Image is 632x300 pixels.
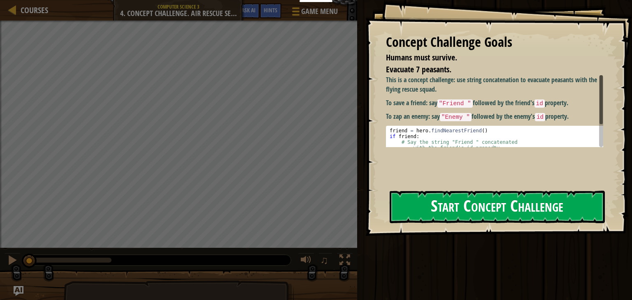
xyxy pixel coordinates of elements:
div: Concept Challenge Goals [386,33,603,52]
span: Hints [264,6,277,14]
p: To zap an enemy: say followed by the enemy's property. [386,112,609,122]
code: "Enemy " [440,113,472,121]
button: Adjust volume [298,253,314,270]
span: Courses [21,5,48,16]
li: Evacuate 7 peasants. [376,64,601,76]
code: "Friend " [437,99,473,108]
button: Game Menu [286,3,343,23]
span: Game Menu [301,6,338,17]
button: Start Concept Challenge [390,191,605,223]
p: This is a concept challenge: use string concatenation to evacuate peasants with the flying rescue... [386,75,609,94]
button: Ctrl + P: Pause [4,253,21,270]
span: Evacuate 7 peasants. [386,64,451,75]
span: ♫ [320,254,328,266]
button: Ask AI [14,286,23,296]
p: To save a friend: say followed by the friend's property. [386,98,609,108]
button: Ask AI [237,3,260,18]
span: Ask AI [242,6,256,14]
li: Humans must survive. [376,52,601,64]
button: ♫ [318,253,332,270]
button: Toggle fullscreen [337,253,353,270]
code: id [534,99,545,108]
a: Courses [16,5,48,16]
span: Humans must survive. [386,52,457,63]
code: id [535,113,545,121]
